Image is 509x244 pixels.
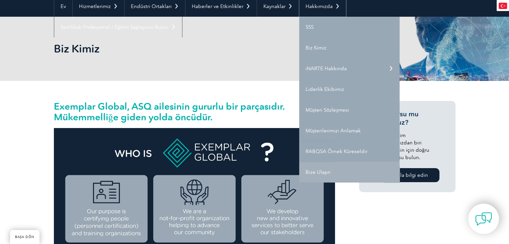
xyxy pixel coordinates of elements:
font: Liderlik Ekibimiz [306,86,344,92]
a: SSS [299,17,400,37]
a: Müşteri Sözleşmesi [299,100,400,120]
font: Haberler ve Etkinlikler [192,3,243,9]
font: Exemplar Global, ASQ ailesinin gururlu bir parçasıdır. Mükemmelliğe giden yolda öncüdür. [54,101,285,123]
font: iNARTE Hakkında [306,66,347,72]
a: Biz Kimiz [299,37,400,58]
font: BAŞA DÖN [15,235,34,239]
font: Ev [61,3,66,9]
a: iNARTE Hakkında [299,58,400,79]
font: Bize Ulaşın [306,169,331,175]
font: Daha fazla bilgi edin [380,172,428,178]
font: Hakkımızda [306,3,333,9]
font: Endüstri Ortakları [131,3,172,9]
a: Daha fazla bilgi edin [369,168,439,182]
font: Biz Kimiz [306,45,326,51]
font: SSS [306,24,314,30]
font: Sertifikalı Profesyonel / Eğitim Sağlayıcısı Bulun [61,24,169,30]
a: BAŞA DÖN [10,230,39,244]
font: Hizmetlerimiz [79,3,111,9]
a: Bize Ulaşın [299,162,400,182]
a: Müşterilerimizi Anlamak [299,120,400,141]
a: RABQSA Örnek Küreseldir [299,141,400,162]
font: Kaynaklar [263,3,285,9]
font: Müşteri Sözleşmesi [306,107,349,113]
img: contact-chat.png [475,211,492,227]
a: Sertifikalı Profesyonel / Eğitim Sağlayıcısı Bulun [54,17,182,37]
font: Biz Kimiz [54,42,99,55]
a: Liderlik Ekibimiz [299,79,400,100]
img: tr [499,3,507,9]
font: RABQSA Örnek Küreseldir [306,148,367,154]
font: Müşterilerimizi Anlamak [306,128,361,134]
